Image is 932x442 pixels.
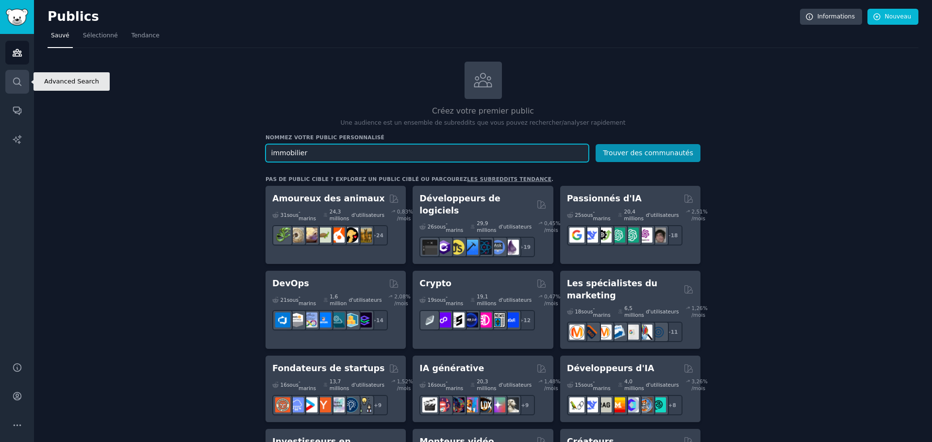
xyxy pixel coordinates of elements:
font: d'utilisateurs [349,297,382,303]
a: Nouveau [867,9,918,25]
font: % /mois [691,305,707,318]
img: pirates indépendants [330,397,345,412]
font: + [374,402,378,408]
img: bigseo [583,325,598,340]
font: sous [582,309,593,314]
font: 20,4 millions [624,209,643,221]
img: llmops [637,397,652,412]
button: Trouver des communautés [596,144,700,162]
img: DreamBooth [504,397,519,412]
img: Docker_DevOps [302,312,317,327]
font: Sauvé [51,32,69,39]
font: Sélectionné [83,32,118,39]
img: marketing de contenu [569,325,584,340]
font: + [519,317,524,323]
font: 1,6 million [330,294,347,306]
font: -marins [299,209,316,221]
font: . [551,176,553,182]
img: ingénierie de plateforme [330,312,345,327]
img: défi_ [504,312,519,327]
font: Créez votre premier public [432,106,534,115]
input: Choisissez un nom court, comme « Marketeurs numériques » ou « Cinéphiles » [266,144,589,162]
img: SaaS [289,397,304,412]
img: DeepSeek [583,397,598,412]
font: 16 [428,382,434,388]
font: 18 [671,232,678,238]
font: 21 [281,297,287,303]
font: IA générative [419,363,484,373]
img: Logo de GummySearch [6,9,28,26]
img: OpenAIDev [637,228,652,243]
img: Catalogue d'outils AI [597,228,612,243]
font: Fondateurs de startups [272,363,384,373]
img: apprendre JavaScript [449,240,465,255]
font: 24,3 millions [330,209,349,221]
font: sous [434,382,446,388]
font: 9 [525,402,529,408]
font: -marins [446,378,463,391]
img: chatgpt_prompts_ [624,228,639,243]
img: rêve profond [449,397,465,412]
font: 15 [575,382,581,388]
font: 1,52 [397,378,408,384]
font: % /mois [397,378,413,391]
img: AskComputerScience [490,240,505,255]
font: 11 [671,329,678,335]
font: 13,7 millions [330,378,349,391]
img: Société des développeurs d'IA [651,397,666,412]
img: Marketing en ligne [651,325,666,340]
font: Crypto [419,278,451,288]
font: 26 [428,224,434,229]
font: -marins [446,294,463,306]
font: sous [582,212,593,218]
font: Développeurs d'IA [567,363,654,373]
a: Sauvé [48,28,73,48]
img: aws_cdk [343,312,358,327]
a: Tendance [128,28,163,48]
font: Trouver des communautés [603,149,693,157]
img: logiciel [422,240,437,255]
font: 24 [376,232,383,238]
font: d'utilisateurs [499,297,532,303]
img: Experts certifiés AWS [289,312,304,327]
font: + [519,244,524,250]
font: % /mois [544,294,560,306]
font: + [668,402,673,408]
font: 3,26 [691,378,702,384]
font: 12 [523,317,531,323]
img: réactifnatif [477,240,492,255]
font: sous [434,224,446,229]
font: Pas de public cible ? Explorez un public ciblé ou parcourez [266,176,467,182]
font: 19 [523,244,531,250]
font: 19 [428,297,434,303]
font: d'utilisateurs [646,309,679,314]
font: -marins [593,378,611,391]
font: Publics [48,9,99,24]
font: 25 [575,212,581,218]
font: sous [287,382,299,388]
font: 18 [575,309,581,314]
font: Développeurs de logiciels [419,194,500,215]
font: Les spécialistes du marketing [567,278,658,300]
a: Informations [800,9,862,25]
img: Intelligence artificielle [651,228,666,243]
font: Passionnés d'IA [567,194,642,203]
img: GoogleGeminiAI [569,228,584,243]
img: DeepSeek [583,228,598,243]
img: démarrer [302,397,317,412]
img: Recherche en marketing [637,325,652,340]
font: % /mois [691,209,707,221]
font: -marins [593,305,611,318]
font: % /mois [394,294,410,306]
img: Liens DevOps [316,312,331,327]
font: -marins [593,209,611,221]
font: 9 [378,402,382,408]
font: Nommez votre public personnalisé [266,134,384,140]
font: 31 [281,212,287,218]
font: 0,83 [397,209,408,214]
img: sdforall [463,397,478,412]
img: ethstaker [449,312,465,327]
font: -marins [299,378,316,391]
font: d'utilisateurs [499,382,532,388]
img: élixir [504,240,519,255]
